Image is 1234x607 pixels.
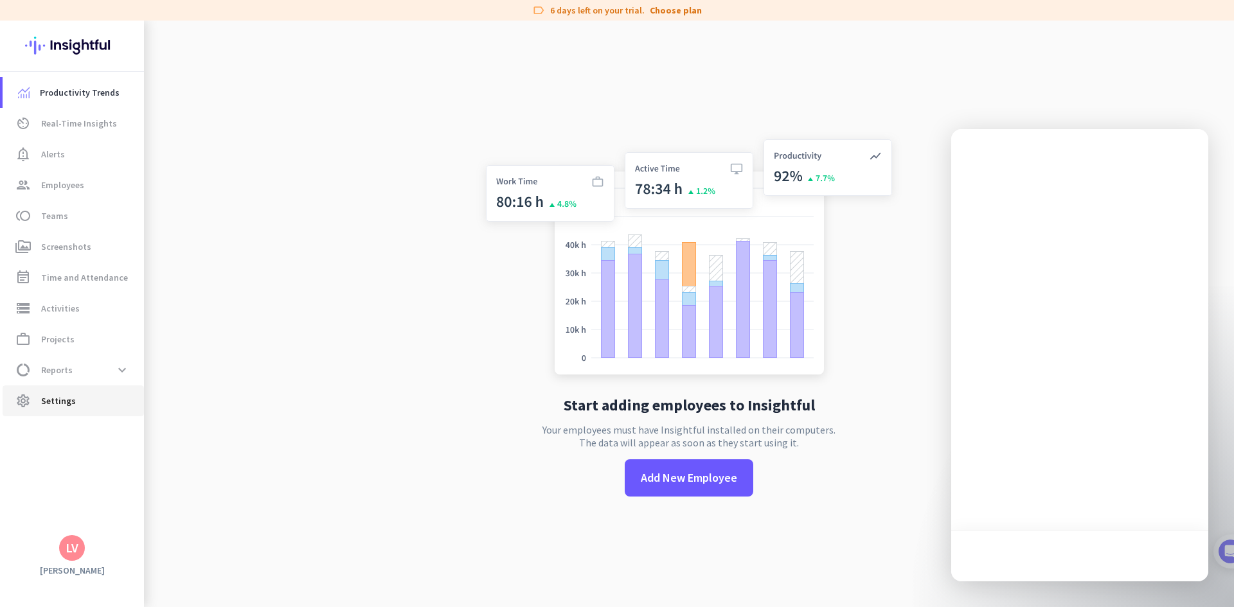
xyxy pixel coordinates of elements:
span: Productivity Trends [40,85,120,100]
iframe: Intercom live chat [951,129,1208,581]
img: Insightful logo [25,21,119,71]
i: av_timer [15,116,31,131]
a: Choose plan [650,4,702,17]
i: data_usage [15,362,31,378]
img: menu-item [18,87,30,98]
img: no-search-results [476,132,902,387]
span: Alerts [41,146,65,162]
span: Add New Employee [641,470,737,486]
h2: Start adding employees to Insightful [564,398,815,413]
i: event_note [15,270,31,285]
i: storage [15,301,31,316]
i: settings [15,393,31,409]
span: Projects [41,331,75,347]
a: notification_importantAlerts [3,139,144,170]
button: expand_more [111,358,134,382]
a: av_timerReal-Time Insights [3,108,144,139]
a: event_noteTime and Attendance [3,262,144,293]
a: work_outlineProjects [3,324,144,355]
div: LV [66,541,78,554]
span: Real-Time Insights [41,116,117,131]
i: toll [15,208,31,224]
a: storageActivities [3,293,144,324]
button: Add New Employee [625,459,753,497]
i: perm_media [15,239,31,254]
span: Time and Attendance [41,270,128,285]
i: work_outline [15,331,31,347]
i: label [532,4,545,17]
span: Activities [41,301,80,316]
a: groupEmployees [3,170,144,200]
a: settingsSettings [3,385,144,416]
a: tollTeams [3,200,144,231]
i: notification_important [15,146,31,162]
a: perm_mediaScreenshots [3,231,144,262]
span: Reports [41,362,73,378]
a: data_usageReportsexpand_more [3,355,144,385]
span: Employees [41,177,84,193]
p: Your employees must have Insightful installed on their computers. The data will appear as soon as... [542,423,836,449]
a: menu-itemProductivity Trends [3,77,144,108]
span: Teams [41,208,68,224]
span: Screenshots [41,239,91,254]
span: Settings [41,393,76,409]
i: group [15,177,31,193]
